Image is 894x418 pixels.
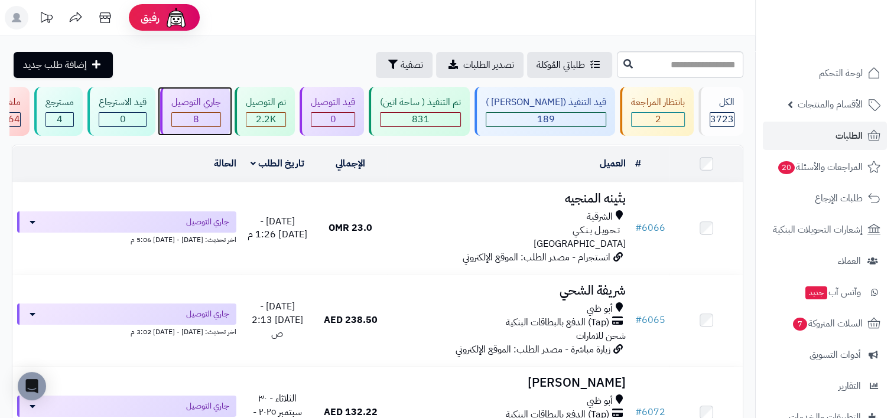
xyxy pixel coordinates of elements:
[158,87,232,136] a: جاري التوصيل 8
[232,87,297,136] a: تم التوصيل 2.2K
[141,11,160,25] span: رفيق
[376,52,433,78] button: تصفية
[329,221,372,235] span: 23.0 OMR
[248,214,307,242] span: [DATE] - [DATE] 1:26 م
[186,216,229,228] span: جاري التوصيل
[537,112,555,126] span: 189
[763,59,887,87] a: لوحة التحكم
[85,87,158,136] a: قيد الاسترجاع 0
[635,156,641,171] a: #
[462,250,610,264] span: انستجرام - مصدر الطلب: الموقع الإلكتروني
[18,372,46,400] div: Open Intercom Messenger
[14,52,113,78] a: إضافة طلب جديد
[380,96,461,109] div: تم التنفيذ ( ساحة اتين)
[635,313,665,327] a: #6065
[311,96,355,109] div: قيد التوصيل
[505,316,609,329] span: (Tap) الدفع بالبطاقات البنكية
[2,112,20,126] span: 464
[256,112,276,126] span: 2.2K
[696,87,746,136] a: الكل3723
[436,52,524,78] a: تصدير الطلبات
[798,96,863,113] span: الأقسام والمنتجات
[31,6,61,32] a: تحديثات المنصة
[710,96,734,109] div: الكل
[836,128,863,144] span: الطلبات
[214,156,236,171] a: الحالة
[599,156,625,171] a: العميل
[763,278,887,306] a: وآتس آبجديد
[32,87,85,136] a: مسترجع 4
[838,378,861,394] span: التقارير
[631,96,685,109] div: بانتظار المراجعة
[777,159,863,175] span: المراجعات والأسئلة
[311,113,355,126] div: 0
[2,96,21,109] div: ملغي
[297,87,366,136] a: قيد التوصيل 0
[763,184,887,213] a: طلبات الإرجاع
[381,113,460,126] div: 831
[246,96,286,109] div: تم التوصيل
[632,113,684,126] div: 2
[778,161,795,174] span: 20
[793,318,807,331] span: 7
[819,65,863,81] span: لوحة التحكم
[171,96,221,109] div: جاري التوصيل
[472,87,617,136] a: قيد التنفيذ ([PERSON_NAME] ) 189
[463,58,514,72] span: تصدير الطلبات
[810,347,861,363] span: أدوات التسويق
[246,113,285,126] div: 2225
[527,52,612,78] a: طلباتي المُوكلة
[392,376,626,390] h3: [PERSON_NAME]
[572,224,619,237] span: تـحـويـل بـنـكـي
[45,96,74,109] div: مسترجع
[412,112,430,126] span: 831
[655,112,661,126] span: 2
[635,221,665,235] a: #6066
[23,58,87,72] span: إضافة طلب جديد
[537,58,585,72] span: طلباتي المُوكلة
[193,112,199,126] span: 8
[366,87,472,136] a: تم التنفيذ ( ساحة اتين) 831
[172,113,220,126] div: 8
[99,96,147,109] div: قيد الاسترجاع
[99,113,146,126] div: 0
[336,156,365,171] a: الإجمالي
[330,112,336,126] span: 0
[251,156,304,171] a: تاريخ الطلب
[186,308,229,320] span: جاري التوصيل
[2,113,20,126] div: 464
[17,325,236,337] div: اخر تحديث: [DATE] - [DATE] 3:02 م
[815,190,863,207] span: طلبات الإرجاع
[586,394,612,408] span: أبو ظبي
[763,215,887,244] a: إشعارات التحويلات البنكية
[252,299,303,341] span: [DATE] - [DATE] 2:13 ص
[486,96,606,109] div: قيد التنفيذ ([PERSON_NAME] )
[773,221,863,238] span: إشعارات التحويلات البنكية
[805,286,827,299] span: جديد
[838,253,861,269] span: العملاء
[324,313,378,327] span: 238.50 AED
[763,122,887,150] a: الطلبات
[392,192,626,205] h3: بثينه المنجيه
[46,113,73,126] div: 4
[763,247,887,275] a: العملاء
[401,58,423,72] span: تصفية
[57,112,63,126] span: 4
[814,32,883,57] img: logo-2.png
[804,284,861,301] span: وآتس آب
[120,112,126,126] span: 0
[586,302,612,316] span: أبو ظبي
[710,112,734,126] span: 3723
[635,313,641,327] span: #
[763,309,887,338] a: السلات المتروكة7
[617,87,696,136] a: بانتظار المراجعة 2
[186,400,229,412] span: جاري التوصيل
[763,372,887,400] a: التقارير
[455,342,610,357] span: زيارة مباشرة - مصدر الطلب: الموقع الإلكتروني
[164,6,188,30] img: ai-face.png
[586,210,612,224] span: الشرقية
[486,113,606,126] div: 189
[635,221,641,235] span: #
[763,341,887,369] a: أدوات التسويق
[792,315,863,332] span: السلات المتروكة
